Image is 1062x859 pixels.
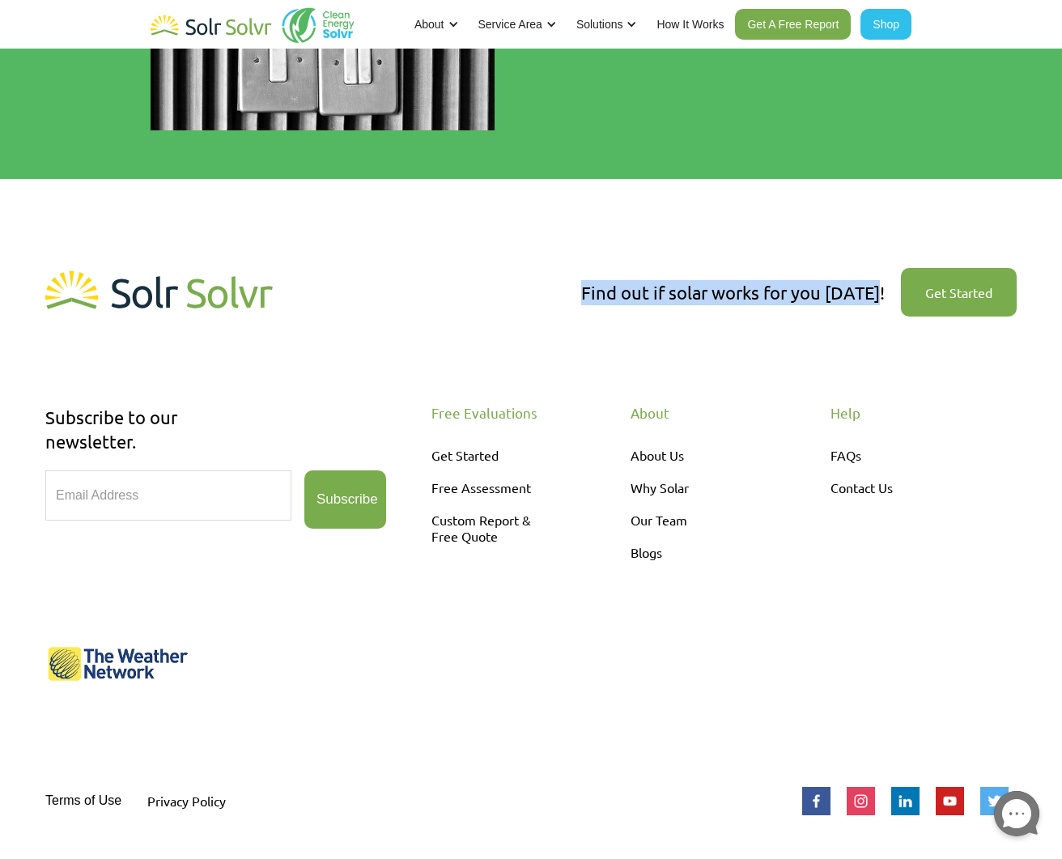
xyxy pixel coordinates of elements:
[45,785,121,817] a: Terms of Use
[431,405,585,421] div: Free Evaluations
[431,471,569,504] a: Free Assessment
[631,471,768,504] a: Why Solar
[631,504,768,536] a: Our Team
[576,16,623,32] div: Solutions
[631,405,784,421] div: About
[431,504,569,552] a: Custom Report &Free Quote
[414,16,444,32] div: About
[478,16,542,32] div: Service Area
[45,470,386,611] form: Email Form
[830,439,968,471] a: FAQs
[735,9,851,40] a: Get A Free Report
[901,268,1017,317] a: Get Started
[45,405,370,455] div: Subscribe to our newsletter.
[304,470,386,529] input: Subscribe
[45,470,291,521] input: Email Address
[631,439,768,471] a: About Us
[431,439,569,471] a: Get Started
[830,471,968,504] a: Contact Us
[631,536,768,568] a: Blogs
[147,785,226,817] a: Privacy Policy
[860,9,911,40] a: Shop
[830,405,984,421] div: Help
[45,542,291,605] iframe: reCAPTCHA
[581,280,885,305] div: Find out if solar works for you [DATE]!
